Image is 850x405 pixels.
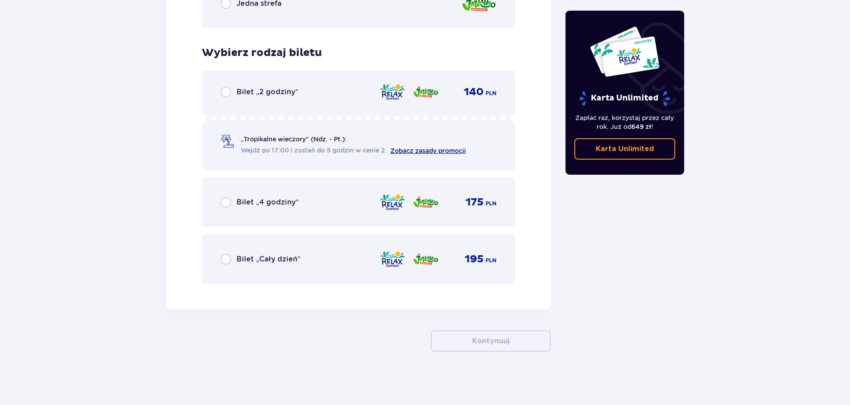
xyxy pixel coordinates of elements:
[485,200,497,208] p: PLN
[464,85,484,99] p: 140
[379,83,405,101] img: zone logo
[431,330,551,352] button: Kontynuuj
[241,135,347,144] p: „Tropikalne wieczory" (Ndz. - Pt.):
[631,123,651,130] span: 649 zł
[596,144,654,154] p: Karta Unlimited
[413,250,439,269] img: zone logo
[574,138,676,160] a: Karta Unlimited
[465,196,484,209] p: 175
[379,250,405,269] img: zone logo
[574,113,676,131] p: Zapłać raz, korzystaj przez cały rok. Już od !
[379,193,405,212] img: zone logo
[237,254,301,264] p: Bilet „Cały dzień”
[485,257,497,265] p: PLN
[241,146,387,155] span: Wejdź po 17:00 i zostań do 5 godzin w cenie 2.
[390,147,466,154] a: Zobacz zasady promocji
[202,46,322,60] p: Wybierz rodzaj biletu
[237,87,298,97] p: Bilet „2 godziny”
[578,91,671,106] p: Karta Unlimited
[472,336,509,346] p: Kontynuuj
[413,193,439,212] img: zone logo
[485,89,497,97] p: PLN
[413,83,439,101] img: zone logo
[465,253,484,266] p: 195
[237,197,299,207] p: Bilet „4 godziny”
